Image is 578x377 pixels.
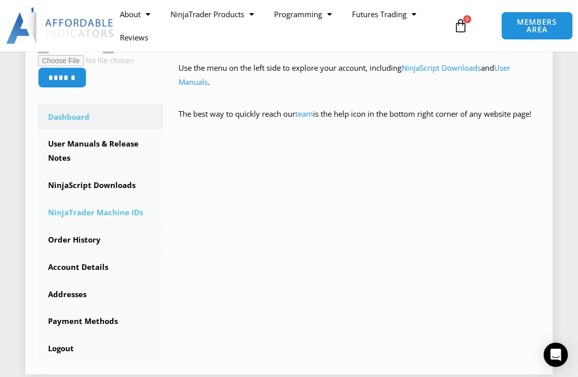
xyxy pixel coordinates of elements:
a: User Manuals [179,63,510,87]
a: Order History [38,227,163,253]
a: NinjaTrader Machine IDs [38,200,163,226]
a: 0 [438,11,483,40]
a: Account Details [38,254,163,280]
a: Programming [264,3,342,26]
a: About [110,3,160,26]
span: 0 [463,15,471,23]
div: Open Intercom Messenger [544,343,568,367]
a: Dashboard [38,104,163,130]
a: team [295,109,313,119]
a: User Manuals & Release Notes [38,131,163,171]
a: Reviews [110,26,158,49]
a: Futures Trading [342,3,426,26]
a: NinjaScript Downloads [38,172,163,199]
img: LogoAI | Affordable Indicators – NinjaTrader [6,8,115,44]
nav: Account pages [38,104,163,362]
p: Use the menu on the left side to explore your account, including and . [179,61,540,104]
a: NinjaScript Downloads [402,63,481,73]
a: Logout [38,336,163,362]
a: Payment Methods [38,308,163,335]
span: MEMBERS AREA [512,18,562,33]
a: MEMBERS AREA [501,12,573,40]
a: Addresses [38,281,163,308]
nav: Menu [110,3,451,49]
a: NinjaTrader Products [160,3,264,26]
p: The best way to quickly reach our is the help icon in the bottom right corner of any website page! [179,107,540,135]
